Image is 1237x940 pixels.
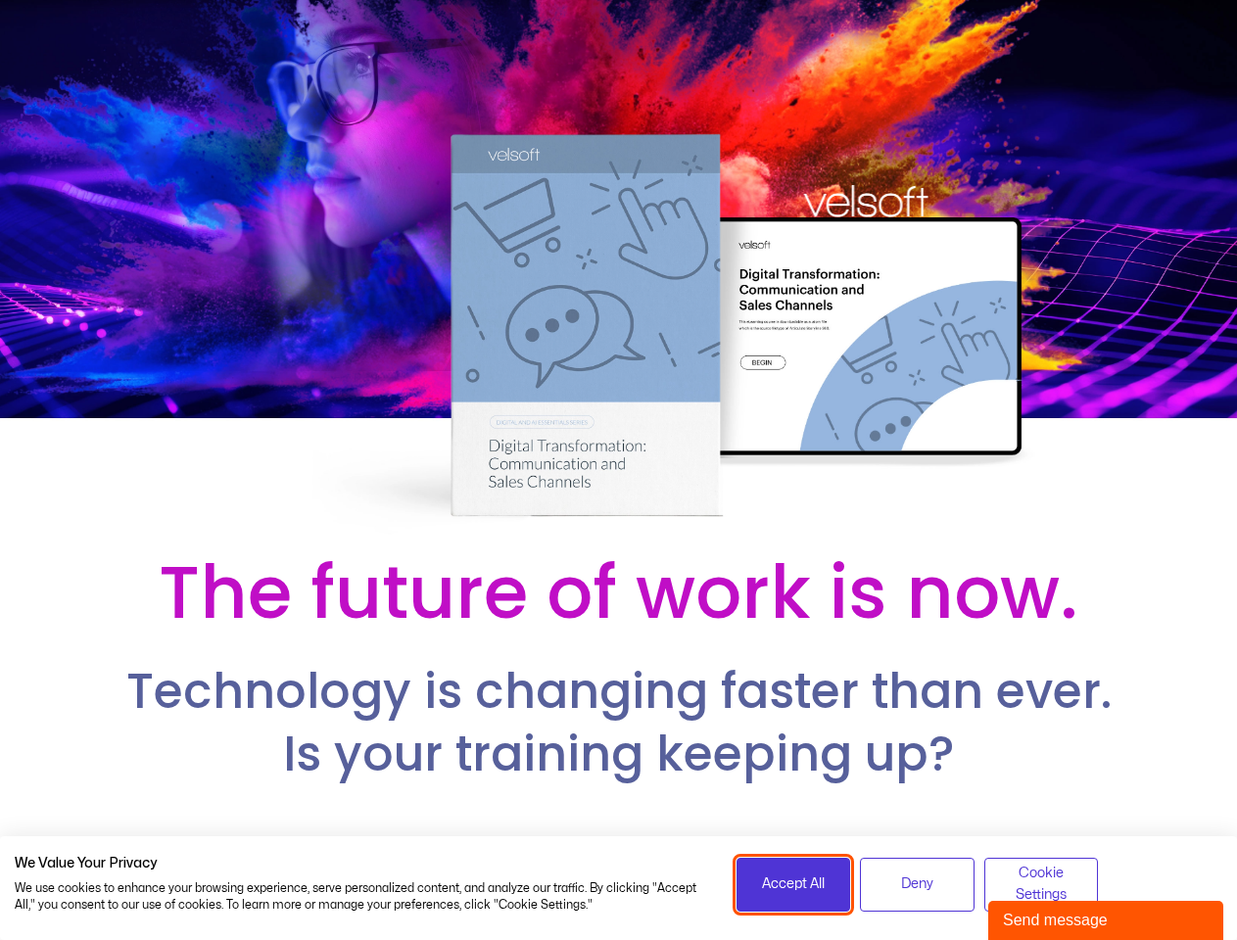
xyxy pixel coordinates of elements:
[988,897,1227,940] iframe: chat widget
[15,855,707,872] h2: We Value Your Privacy
[901,873,933,895] span: Deny
[762,873,825,895] span: Accept All
[997,863,1086,907] span: Cookie Settings
[15,880,707,914] p: We use cookies to enhance your browsing experience, serve personalized content, and analyze our t...
[860,858,975,912] button: Deny all cookies
[737,858,851,912] button: Accept all cookies
[63,661,1173,785] h2: Technology is changing faster than ever. Is your training keeping up?
[984,858,1099,912] button: Adjust cookie preferences
[62,545,1174,639] h2: The future of work is now.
